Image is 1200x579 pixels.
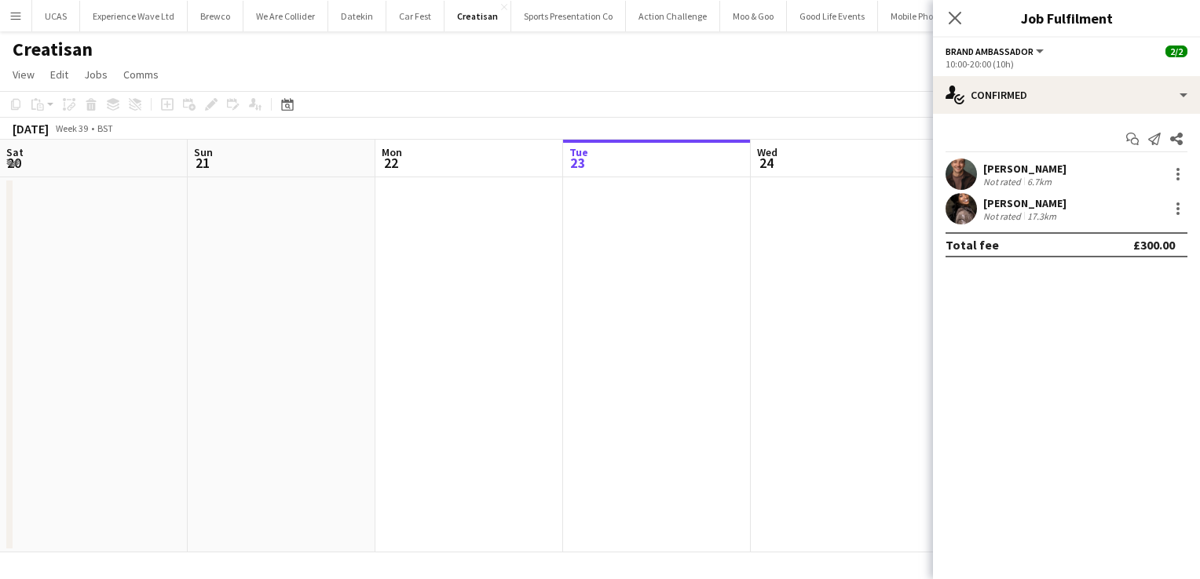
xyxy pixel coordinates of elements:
div: [PERSON_NAME] [983,162,1066,176]
span: Brand Ambassador [946,46,1034,57]
button: Datekin [328,1,386,31]
h1: Creatisan [13,38,93,61]
button: Experience Wave Ltd [80,1,188,31]
span: View [13,67,35,82]
span: Week 39 [52,122,91,134]
button: Mobile Photo Booth [GEOGRAPHIC_DATA] [878,1,1067,31]
button: Good Life Events [787,1,878,31]
span: Wed [757,145,777,159]
span: 23 [567,154,588,172]
button: Action Challenge [626,1,720,31]
span: Mon [382,145,402,159]
button: Car Fest [386,1,445,31]
div: 6.7km [1024,176,1055,188]
div: [DATE] [13,121,49,137]
div: 10:00-20:00 (10h) [946,58,1187,70]
span: Tue [569,145,588,159]
button: Brand Ambassador [946,46,1046,57]
div: Total fee [946,237,999,253]
div: 17.3km [1024,210,1059,222]
button: Brewco [188,1,243,31]
span: 20 [4,154,24,172]
span: Sat [6,145,24,159]
button: Moo & Goo [720,1,787,31]
span: Comms [123,67,159,82]
a: Jobs [78,64,114,85]
a: Edit [44,64,75,85]
a: Comms [117,64,165,85]
div: Not rated [983,176,1024,188]
div: £300.00 [1133,237,1175,253]
span: 22 [379,154,402,172]
h3: Job Fulfilment [933,8,1200,28]
span: Edit [50,67,68,82]
span: 21 [192,154,213,172]
button: Creatisan [445,1,511,31]
div: Confirmed [933,76,1200,114]
span: Sun [194,145,213,159]
button: We Are Collider [243,1,328,31]
span: 2/2 [1165,46,1187,57]
div: BST [97,122,113,134]
span: Jobs [84,67,108,82]
div: [PERSON_NAME] [983,196,1066,210]
button: UCAS [32,1,80,31]
div: Not rated [983,210,1024,222]
span: 24 [755,154,777,172]
a: View [6,64,41,85]
button: Sports Presentation Co [511,1,626,31]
